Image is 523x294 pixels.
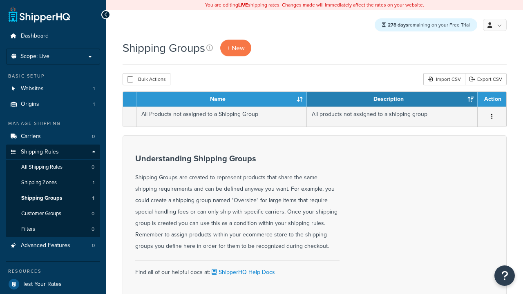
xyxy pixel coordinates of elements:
[227,43,245,53] span: + New
[21,210,61,217] span: Customer Groups
[238,1,248,9] b: LIVE
[6,160,100,175] li: All Shipping Rules
[9,6,70,22] a: ShipperHQ Home
[6,81,100,96] li: Websites
[6,73,100,80] div: Basic Setup
[136,92,307,107] th: Name: activate to sort column ascending
[220,40,251,56] a: + New
[93,101,95,108] span: 1
[21,33,49,40] span: Dashboard
[93,179,94,186] span: 1
[135,154,340,252] div: Shipping Groups are created to represent products that share the same shipping requirements and c...
[6,191,100,206] li: Shipping Groups
[123,40,205,56] h1: Shipping Groups
[21,101,39,108] span: Origins
[6,29,100,44] a: Dashboard
[6,120,100,127] div: Manage Shipping
[6,97,100,112] a: Origins 1
[21,164,63,171] span: All Shipping Rules
[20,53,49,60] span: Scope: Live
[135,154,340,163] h3: Understanding Shipping Groups
[123,73,170,85] button: Bulk Actions
[92,242,95,249] span: 0
[6,268,100,275] div: Resources
[6,145,100,238] li: Shipping Rules
[21,226,35,233] span: Filters
[21,133,41,140] span: Carriers
[6,145,100,160] a: Shipping Rules
[494,265,515,286] button: Open Resource Center
[307,92,478,107] th: Description: activate to sort column ascending
[307,107,478,127] td: All products not assigned to a shipping group
[21,242,70,249] span: Advanced Features
[6,206,100,221] li: Customer Groups
[6,129,100,144] li: Carriers
[21,195,62,202] span: Shipping Groups
[6,277,100,292] a: Test Your Rates
[478,92,506,107] th: Action
[6,222,100,237] a: Filters 0
[92,133,95,140] span: 0
[375,18,477,31] div: remaining on your Free Trial
[6,191,100,206] a: Shipping Groups 1
[6,238,100,253] a: Advanced Features 0
[136,107,307,127] td: All Products not assigned to a Shipping Group
[22,281,62,288] span: Test Your Rates
[92,164,94,171] span: 0
[210,268,275,276] a: ShipperHQ Help Docs
[21,85,44,92] span: Websites
[21,179,57,186] span: Shipping Zones
[21,149,59,156] span: Shipping Rules
[92,195,94,202] span: 1
[6,129,100,144] a: Carriers 0
[6,175,100,190] a: Shipping Zones 1
[465,73,507,85] a: Export CSV
[423,73,465,85] div: Import CSV
[92,210,94,217] span: 0
[6,97,100,112] li: Origins
[6,160,100,175] a: All Shipping Rules 0
[92,226,94,233] span: 0
[6,222,100,237] li: Filters
[6,206,100,221] a: Customer Groups 0
[6,175,100,190] li: Shipping Zones
[93,85,95,92] span: 1
[6,238,100,253] li: Advanced Features
[135,260,340,278] div: Find all of our helpful docs at:
[6,81,100,96] a: Websites 1
[388,21,408,29] strong: 278 days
